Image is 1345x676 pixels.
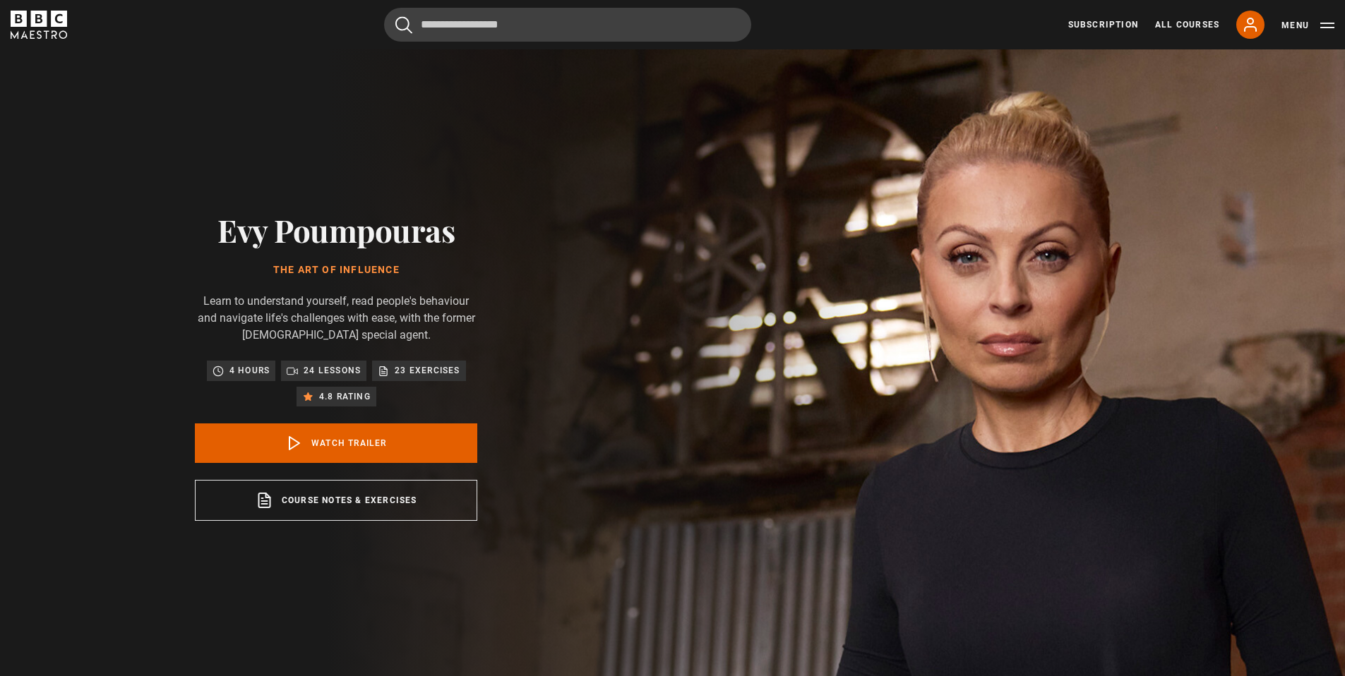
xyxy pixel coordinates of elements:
button: Submit the search query [395,16,412,34]
p: Learn to understand yourself, read people's behaviour and navigate life's challenges with ease, w... [195,293,477,344]
input: Search [384,8,751,42]
a: Course notes & exercises [195,480,477,521]
a: Subscription [1068,18,1138,31]
h2: Evy Poumpouras [195,212,477,248]
p: 23 exercises [395,363,460,378]
a: Watch Trailer [195,423,477,463]
p: 24 lessons [304,363,361,378]
h1: The Art of Influence [195,265,477,276]
p: 4.8 rating [319,390,371,404]
button: Toggle navigation [1281,18,1334,32]
a: All Courses [1155,18,1219,31]
p: 4 hours [229,363,270,378]
svg: BBC Maestro [11,11,67,39]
